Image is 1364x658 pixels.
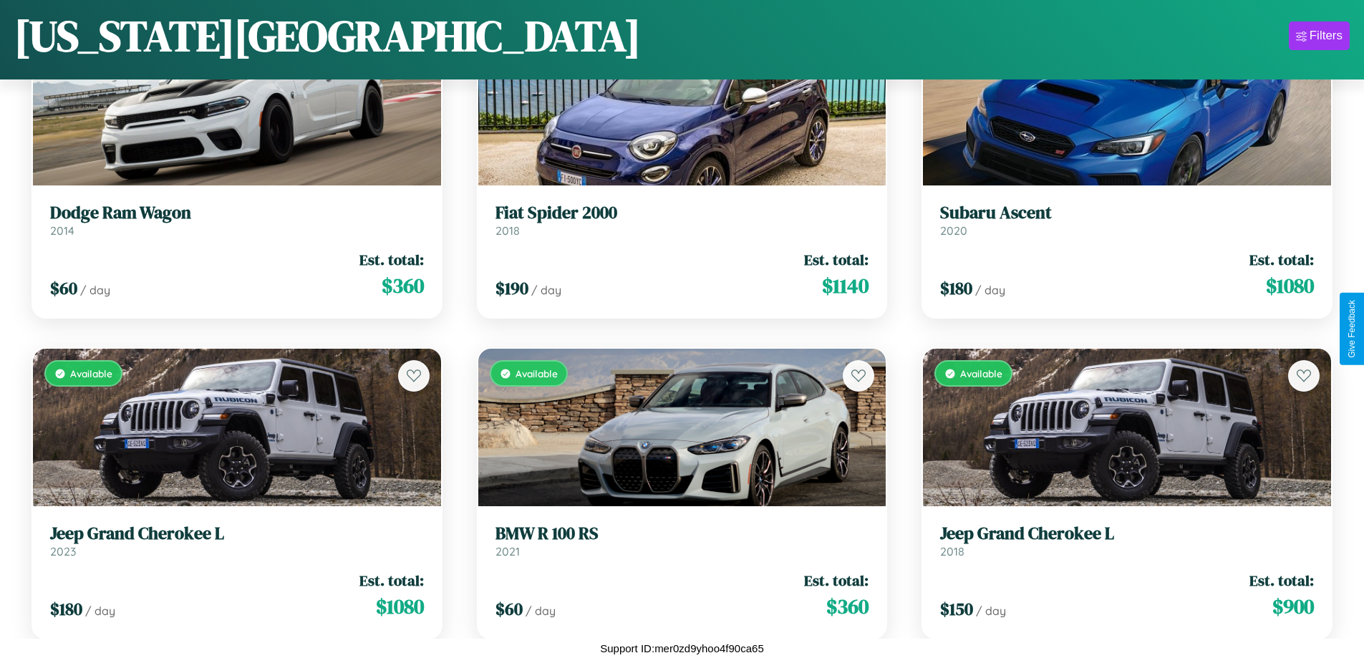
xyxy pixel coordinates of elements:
[495,597,523,621] span: $ 60
[70,367,112,379] span: Available
[1310,29,1343,43] div: Filters
[826,592,869,621] span: $ 360
[976,604,1006,618] span: / day
[531,283,561,297] span: / day
[50,276,77,300] span: $ 60
[359,570,424,591] span: Est. total:
[495,223,520,238] span: 2018
[80,283,110,297] span: / day
[495,544,520,558] span: 2021
[1272,592,1314,621] span: $ 900
[495,523,869,558] a: BMW R 100 RS2021
[85,604,115,618] span: / day
[526,604,556,618] span: / day
[1289,21,1350,50] button: Filters
[50,203,424,238] a: Dodge Ram Wagon2014
[1347,300,1357,358] div: Give Feedback
[495,276,528,300] span: $ 190
[495,523,869,544] h3: BMW R 100 RS
[50,523,424,544] h3: Jeep Grand Cherokee L
[359,249,424,270] span: Est. total:
[1266,271,1314,300] span: $ 1080
[1249,570,1314,591] span: Est. total:
[14,6,641,65] h1: [US_STATE][GEOGRAPHIC_DATA]
[600,639,763,658] p: Support ID: mer0zd9yhoo4f90ca65
[940,203,1314,238] a: Subaru Ascent2020
[960,367,1002,379] span: Available
[50,223,74,238] span: 2014
[516,367,558,379] span: Available
[940,523,1314,544] h3: Jeep Grand Cherokee L
[50,544,76,558] span: 2023
[940,523,1314,558] a: Jeep Grand Cherokee L2018
[975,283,1005,297] span: / day
[940,544,964,558] span: 2018
[1249,249,1314,270] span: Est. total:
[495,203,869,238] a: Fiat Spider 20002018
[940,276,972,300] span: $ 180
[940,203,1314,223] h3: Subaru Ascent
[822,271,869,300] span: $ 1140
[376,592,424,621] span: $ 1080
[804,570,869,591] span: Est. total:
[50,523,424,558] a: Jeep Grand Cherokee L2023
[382,271,424,300] span: $ 360
[940,223,967,238] span: 2020
[50,203,424,223] h3: Dodge Ram Wagon
[804,249,869,270] span: Est. total:
[495,203,869,223] h3: Fiat Spider 2000
[940,597,973,621] span: $ 150
[50,597,82,621] span: $ 180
